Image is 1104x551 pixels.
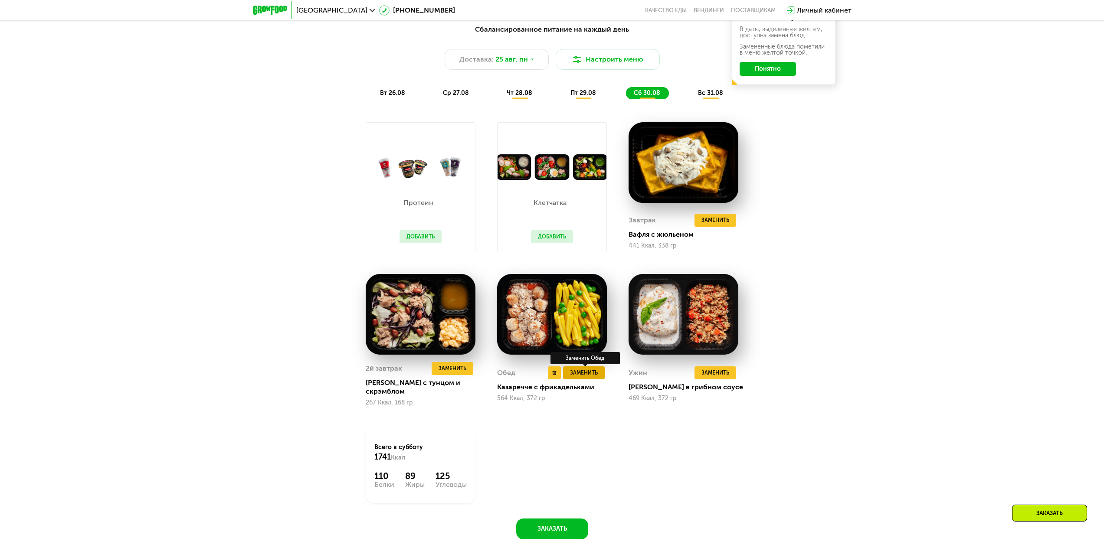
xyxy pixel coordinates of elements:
[740,15,828,21] div: Ваше меню на эту неделю
[556,49,660,70] button: Настроить меню
[516,518,588,539] button: Заказать
[701,368,729,377] span: Заменить
[645,7,687,14] a: Качество еды
[629,214,656,227] div: Завтрак
[497,366,515,379] div: Обед
[374,443,467,462] div: Всего в субботу
[400,199,437,206] p: Протеин
[731,7,776,14] div: поставщикам
[374,452,391,462] span: 1741
[436,481,467,488] div: Углеводы
[296,7,367,14] span: [GEOGRAPHIC_DATA]
[374,471,394,481] div: 110
[295,24,809,35] div: Сбалансированное питание на каждый день
[629,383,745,391] div: [PERSON_NAME] в грибном соусе
[634,89,660,97] span: сб 30.08
[497,395,607,402] div: 564 Ккал, 372 гр
[497,383,614,391] div: Казаречче с фрикадельками
[629,366,647,379] div: Ужин
[570,89,596,97] span: пт 29.08
[698,89,723,97] span: вс 31.08
[374,481,394,488] div: Белки
[405,471,425,481] div: 89
[740,44,828,56] div: Заменённые блюда пометили в меню жёлтой точкой.
[400,230,442,243] button: Добавить
[550,352,620,364] div: Заменить Обед
[694,7,724,14] a: Вендинги
[740,26,828,39] div: В даты, выделенные желтым, доступна замена блюд.
[695,214,736,227] button: Заменить
[740,62,796,76] button: Понятно
[380,89,405,97] span: вт 26.08
[701,216,729,225] span: Заменить
[436,471,467,481] div: 125
[379,5,455,16] a: [PHONE_NUMBER]
[695,366,736,379] button: Заменить
[366,362,402,375] div: 2й завтрак
[507,89,532,97] span: чт 28.08
[391,454,405,461] span: Ккал
[563,366,605,379] button: Заменить
[459,54,494,65] span: Доставка:
[366,399,475,406] div: 267 Ккал, 168 гр
[405,481,425,488] div: Жиры
[495,54,528,65] span: 25 авг, пн
[797,5,852,16] div: Личный кабинет
[629,230,745,239] div: Вафля с жюльеном
[366,378,482,396] div: [PERSON_NAME] с тунцом и скрэмблом
[432,362,473,375] button: Заменить
[531,230,573,243] button: Добавить
[629,242,738,249] div: 441 Ккал, 338 гр
[1012,505,1087,522] div: Заказать
[629,395,738,402] div: 469 Ккал, 372 гр
[439,364,466,373] span: Заменить
[443,89,469,97] span: ср 27.08
[531,199,569,206] p: Клетчатка
[570,368,598,377] span: Заменить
